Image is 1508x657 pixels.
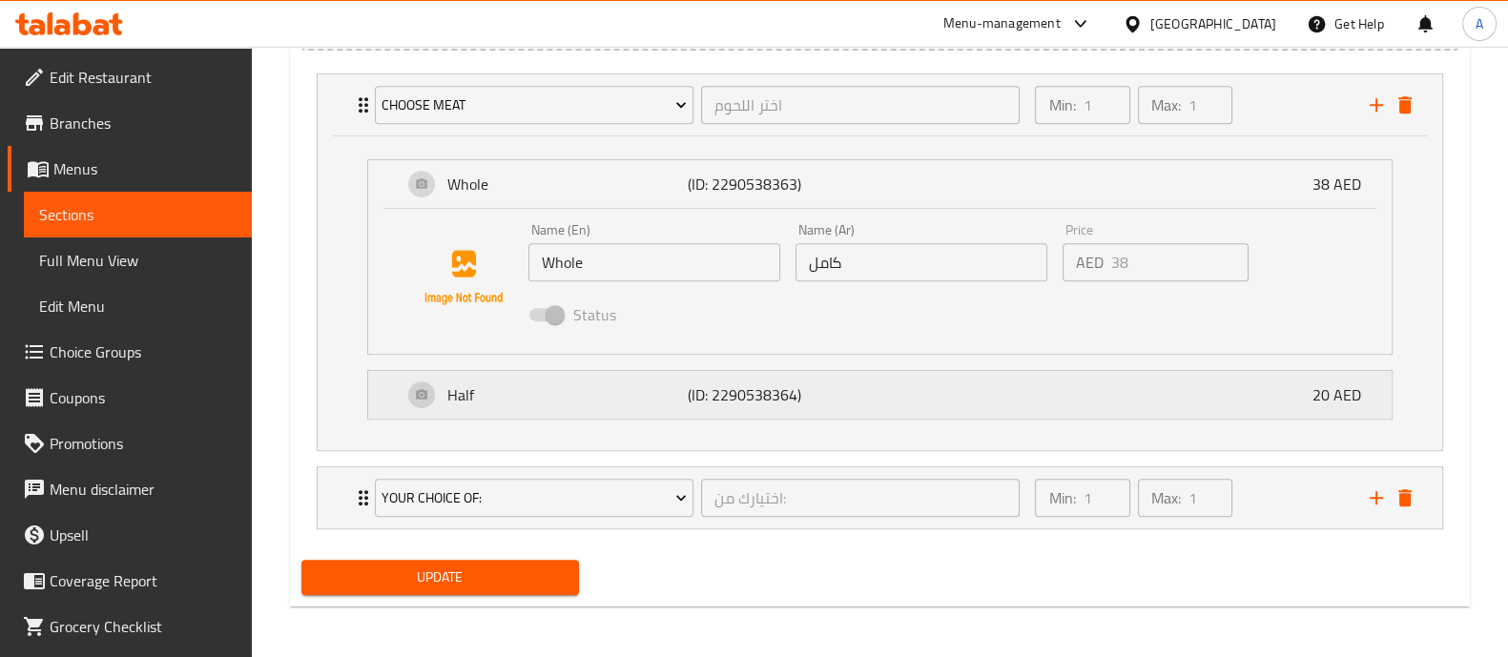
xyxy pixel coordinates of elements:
[1312,173,1376,195] p: 38 AED
[318,74,1442,135] div: Expand
[24,237,252,283] a: Full Menu View
[8,512,252,558] a: Upsell
[447,383,688,406] p: Half
[528,243,780,281] input: Enter name En
[1476,13,1483,34] span: A
[1362,91,1391,119] button: add
[39,249,237,272] span: Full Menu View
[368,160,1392,208] div: Expand
[50,432,237,455] span: Promotions
[8,558,252,604] a: Coverage Report
[8,604,252,649] a: Grocery Checklist
[50,340,237,363] span: Choice Groups
[1151,93,1181,116] p: Max:
[382,486,687,510] span: Your Choice Of:
[1150,13,1276,34] div: [GEOGRAPHIC_DATA]
[795,243,1047,281] input: Enter name Ar
[8,466,252,512] a: Menu disclaimer
[447,173,688,195] p: Whole
[50,112,237,134] span: Branches
[1362,483,1391,512] button: add
[8,54,252,100] a: Edit Restaurant
[1048,93,1075,116] p: Min:
[1048,486,1075,509] p: Min:
[1076,251,1104,274] p: AED
[39,295,237,318] span: Edit Menu
[943,12,1061,35] div: Menu-management
[1151,486,1181,509] p: Max:
[301,66,1458,459] li: ExpandExpandWholeName (En)Name (Ar)PriceAEDStatusExpand
[8,329,252,375] a: Choice Groups
[318,467,1442,528] div: Expand
[50,615,237,638] span: Grocery Checklist
[50,524,237,546] span: Upsell
[1312,383,1376,406] p: 20 AED
[688,383,848,406] p: (ID: 2290538364)
[375,86,693,124] button: Choose Meat
[50,569,237,592] span: Coverage Report
[375,479,693,517] button: Your Choice Of:
[317,565,564,589] span: Update
[50,478,237,501] span: Menu disclaimer
[301,560,579,595] button: Update
[8,375,252,421] a: Coupons
[8,146,252,192] a: Menus
[8,100,252,146] a: Branches
[301,459,1458,537] li: Expand
[24,192,252,237] a: Sections
[39,203,237,226] span: Sections
[1111,243,1248,281] input: Please enter price
[403,216,525,339] img: Whole
[50,386,237,409] span: Coupons
[1391,91,1419,119] button: delete
[1391,483,1419,512] button: delete
[368,371,1392,419] div: Expand
[24,283,252,329] a: Edit Menu
[8,421,252,466] a: Promotions
[53,157,237,180] span: Menus
[573,303,616,326] span: Status
[50,66,237,89] span: Edit Restaurant
[688,173,848,195] p: (ID: 2290538363)
[382,93,687,117] span: Choose Meat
